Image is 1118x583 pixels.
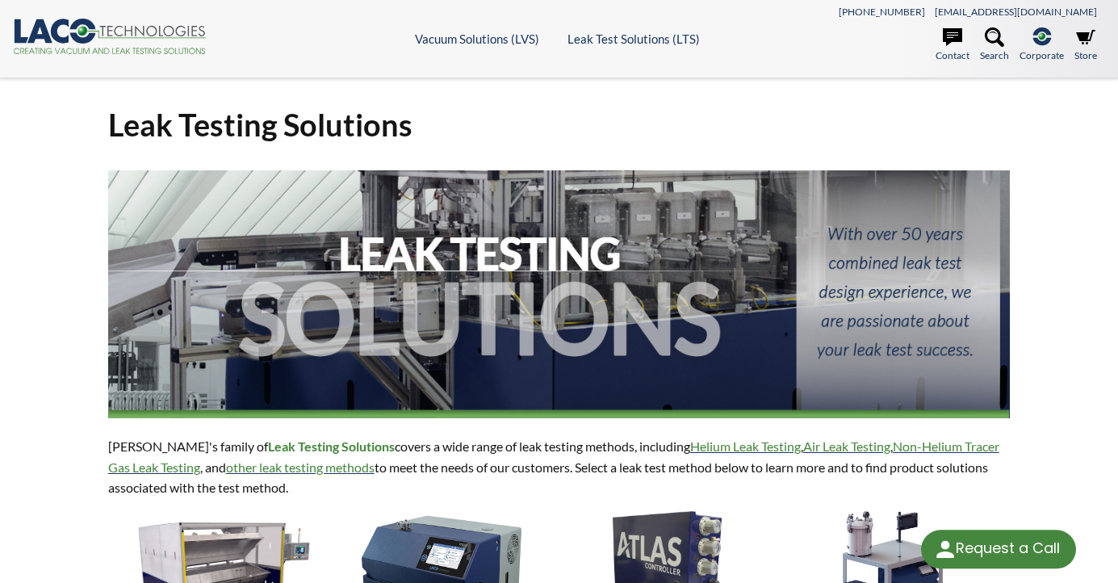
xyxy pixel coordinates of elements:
a: Vacuum Solutions (LVS) [415,31,539,46]
a: [PHONE_NUMBER] [839,6,925,18]
a: Non-Helium Tracer Gas Leak Testing [108,438,999,475]
h1: Leak Testing Solutions [108,105,1011,145]
a: [EMAIL_ADDRESS][DOMAIN_NAME] [935,6,1097,18]
img: Header Image: Leak Testing Solutions [108,170,1011,417]
strong: Leak Testing Solutions [268,438,395,454]
a: Contact [936,27,969,63]
span: Corporate [1020,48,1064,63]
a: Store [1074,27,1097,63]
a: Air Leak Testing [803,438,890,454]
a: Leak Test Solutions (LTS) [567,31,700,46]
div: Request a Call [921,530,1076,568]
a: Search [980,27,1009,63]
a: Helium Leak Testing [690,438,801,454]
div: Request a Call [956,530,1060,567]
a: other leak testing methods [226,459,375,475]
p: [PERSON_NAME]'s family of covers a wide range of leak testing methods, including , , , and to mee... [108,436,1011,498]
img: round button [932,536,958,562]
